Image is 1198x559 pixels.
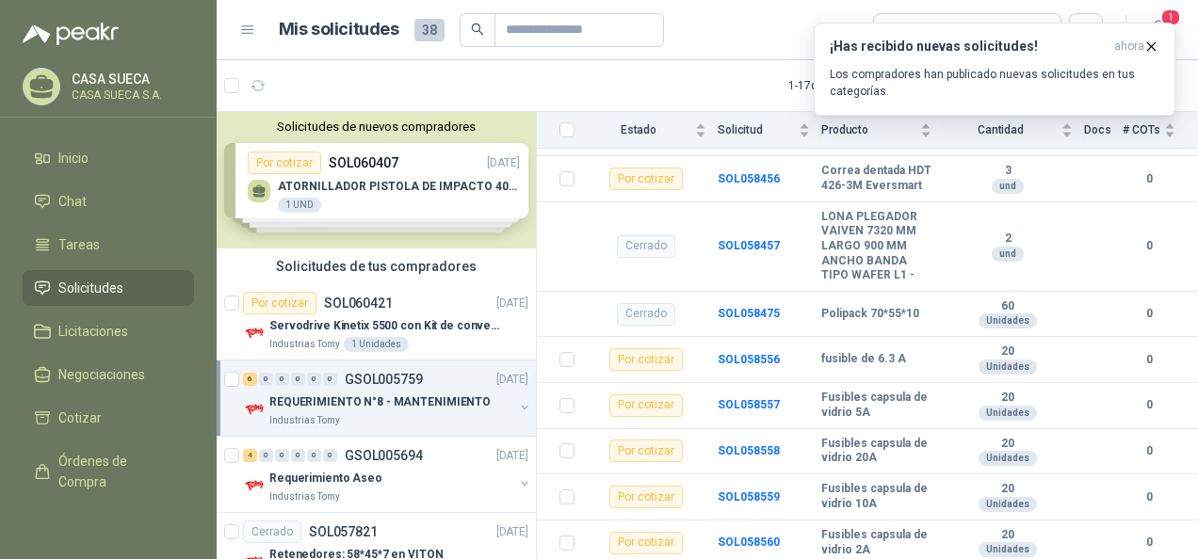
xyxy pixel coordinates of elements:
[269,317,504,335] p: Servodrive Kinetix 5500 con Kit de conversión y filtro (Ref 41350505)
[979,313,1037,328] div: Unidades
[821,164,931,193] b: Correa dentada HDT 426-3M Eversmart
[718,112,821,149] th: Solicitud
[323,449,337,462] div: 0
[323,373,337,386] div: 0
[217,248,536,284] div: Solicitudes de tus compradores
[609,532,683,554] div: Por cotizar
[1123,170,1175,188] b: 0
[72,72,189,86] p: CASA SUECA
[269,337,340,352] p: Industrias Tomy
[23,140,194,176] a: Inicio
[23,507,194,543] a: Remisiones
[259,449,273,462] div: 0
[718,535,780,549] a: SOL058560
[58,234,100,255] span: Tareas
[718,398,780,411] a: SOL058557
[788,71,898,101] div: 1 - 17 de 17
[718,307,780,320] a: SOL058475
[943,232,1073,247] b: 2
[217,112,536,248] div: Solicitudes de nuevos compradoresPor cotizarSOL060407[DATE] ATORNILLADOR PISTOLA DE IMPACTO 400NM...
[718,490,780,503] a: SOL058559
[243,520,301,543] div: Cerrado
[23,227,194,263] a: Tareas
[885,20,925,40] div: Todas
[58,407,102,428] span: Cotizar
[1123,351,1175,369] b: 0
[307,373,321,386] div: 0
[259,373,273,386] div: 0
[243,373,257,386] div: 6
[58,278,123,298] span: Solicitudes
[23,23,119,45] img: Logo peakr
[943,391,1073,406] b: 20
[217,284,536,360] a: Por cotizarSOL060421[DATE] Company LogoServodrive Kinetix 5500 con Kit de conversión y filtro (Re...
[1123,305,1175,323] b: 0
[821,210,931,283] b: LONA PLEGADOR VAIVEN 7320 MM LARGO 900 MM ANCHO BANDA TIPO WAFER L1 -
[58,451,176,492] span: Órdenes de Compra
[718,172,780,185] a: SOL058456
[23,184,194,219] a: Chat
[58,148,89,168] span: Inicio
[496,523,528,541] p: [DATE]
[23,443,194,500] a: Órdenes de Compra
[992,179,1024,194] div: und
[291,373,305,386] div: 0
[718,444,780,457] a: SOL058558
[943,437,1073,452] b: 20
[943,164,1073,179] b: 3
[617,303,675,326] div: Cerrado
[586,112,718,149] th: Estado
[979,542,1037,557] div: Unidades
[1123,534,1175,551] b: 0
[718,123,795,136] span: Solicitud
[269,489,340,504] p: Industrias Tomy
[279,16,399,43] h1: Mis solicitudes
[345,373,423,386] p: GSOL005759
[224,120,528,134] button: Solicitudes de nuevos compradores
[243,398,266,421] img: Company Logo
[496,371,528,389] p: [DATE]
[821,352,906,367] b: fusible de 6.3 A
[821,437,931,466] b: Fusibles capsula de vidrio 20A
[1123,396,1175,414] b: 0
[324,296,393,310] p: SOL060421
[1141,13,1175,47] button: 1
[1123,488,1175,506] b: 0
[243,368,532,428] a: 6 0 0 0 0 0 GSOL005759[DATE] Company LogoREQUERIMIENTO N°8 - MANTENIMIENTOIndustrias Tomy
[617,235,675,258] div: Cerrado
[269,393,491,411] p: REQUERIMIENTO N°8 - MANTENIMIENTO
[943,528,1073,543] b: 20
[609,348,683,371] div: Por cotizar
[830,39,1107,55] h3: ¡Has recibido nuevas solicitudes!
[23,270,194,306] a: Solicitudes
[72,89,189,101] p: CASA SUECA S.A.
[943,344,1073,359] b: 20
[943,482,1073,497] b: 20
[718,353,780,366] a: SOL058556
[496,447,528,465] p: [DATE]
[1160,8,1181,26] span: 1
[609,439,683,462] div: Por cotizar
[814,23,1175,116] button: ¡Has recibido nuevas solicitudes!ahora Los compradores han publicado nuevas solicitudes en tus ca...
[821,528,931,557] b: Fusibles capsula de vidrio 2A
[609,394,683,417] div: Por cotizar
[344,337,409,352] div: 1 Unidades
[979,497,1037,512] div: Unidades
[821,307,919,322] b: Polipack 70*55*10
[307,449,321,462] div: 0
[58,364,145,385] span: Negociaciones
[243,322,266,344] img: Company Logo
[275,449,289,462] div: 0
[243,474,266,497] img: Company Logo
[471,23,484,36] span: search
[718,239,780,252] a: SOL058457
[496,295,528,312] p: [DATE]
[979,406,1037,421] div: Unidades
